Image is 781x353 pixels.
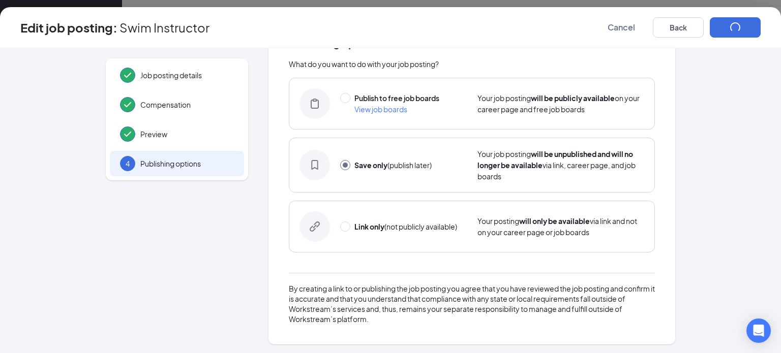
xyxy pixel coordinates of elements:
[477,149,633,170] strong: will be unpublished and will no longer be available
[140,70,234,80] span: Job posting details
[289,59,439,69] span: What do you want to do with your job posting?
[531,93,615,103] strong: will be publicly available
[289,38,655,48] span: Publishing options
[354,222,457,231] span: (not publicly available)
[354,222,384,231] strong: Link only
[653,17,704,38] button: Back
[140,158,234,169] span: Publishing options
[746,318,771,343] div: Open Intercom Messenger
[477,93,640,114] span: Your job posting on your career page and free job boards
[354,161,387,170] strong: Save only
[477,149,636,181] span: Your job posting via link, career page, and job boards
[122,128,134,140] svg: Checkmark
[354,105,407,114] span: View job boards
[289,283,655,324] div: By creating a link to or publishing the job posting you agree that you have reviewed the job post...
[310,99,320,109] svg: BoardIcon
[310,160,320,170] svg: SaveOnlyIcon
[354,93,439,103] span: Publish to free job boards
[122,69,134,81] svg: Checkmark
[126,158,130,169] span: 4
[140,129,234,139] span: Preview
[519,216,590,226] strong: will only be available
[310,221,320,232] svg: LinkOnlyIcon
[354,161,432,170] span: (publish later)
[119,22,209,33] span: Swim Instructor
[20,19,117,36] h3: Edit job posting:
[608,22,635,33] span: Cancel
[122,99,134,111] svg: Checkmark
[596,17,647,38] button: Cancel
[477,216,637,237] span: Your posting via link and not on your career page or job boards
[140,100,234,110] span: Compensation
